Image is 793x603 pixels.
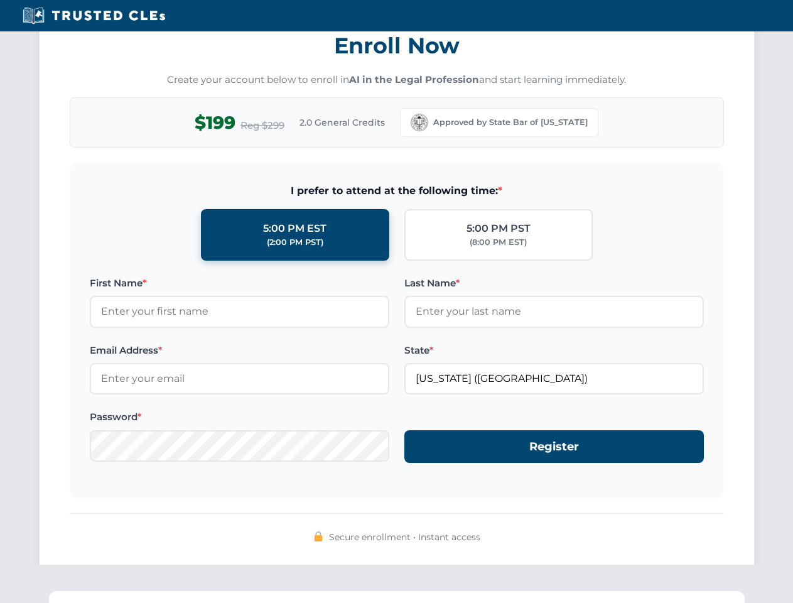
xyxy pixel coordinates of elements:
[70,26,724,65] h3: Enroll Now
[349,73,479,85] strong: AI in the Legal Profession
[90,410,389,425] label: Password
[195,109,235,137] span: $199
[329,530,480,544] span: Secure enrollment • Instant access
[404,363,704,394] input: California (CA)
[470,236,527,249] div: (8:00 PM EST)
[19,6,169,25] img: Trusted CLEs
[404,276,704,291] label: Last Name
[299,116,385,129] span: 2.0 General Credits
[90,363,389,394] input: Enter your email
[411,114,428,131] img: California Bar
[90,343,389,358] label: Email Address
[90,276,389,291] label: First Name
[404,296,704,327] input: Enter your last name
[240,118,284,133] span: Reg $299
[90,296,389,327] input: Enter your first name
[467,220,531,237] div: 5:00 PM PST
[433,116,588,129] span: Approved by State Bar of [US_STATE]
[313,531,323,541] img: 🔒
[404,430,704,464] button: Register
[267,236,323,249] div: (2:00 PM PST)
[90,183,704,199] span: I prefer to attend at the following time:
[404,343,704,358] label: State
[263,220,326,237] div: 5:00 PM EST
[70,73,724,87] p: Create your account below to enroll in and start learning immediately.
